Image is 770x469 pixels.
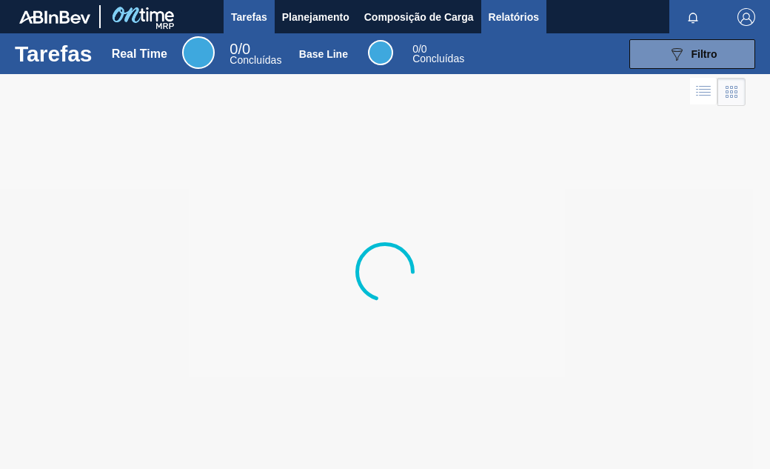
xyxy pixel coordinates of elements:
[629,39,755,69] button: Filtro
[230,41,250,57] span: / 0
[231,8,267,26] span: Tarefas
[230,54,281,66] span: Concluídas
[282,8,349,26] span: Planejamento
[412,43,426,55] span: / 0
[412,53,464,64] span: Concluídas
[692,48,717,60] span: Filtro
[737,8,755,26] img: Logout
[230,41,238,57] span: 0
[112,47,167,61] div: Real Time
[230,43,281,65] div: Real Time
[182,36,215,69] div: Real Time
[368,40,393,65] div: Base Line
[412,43,418,55] span: 0
[364,8,474,26] span: Composição de Carga
[15,45,93,62] h1: Tarefas
[299,48,348,60] div: Base Line
[19,10,90,24] img: TNhmsLtSVTkK8tSr43FrP2fwEKptu5GPRR3wAAAABJRU5ErkJggg==
[412,44,464,64] div: Base Line
[669,7,717,27] button: Notificações
[489,8,539,26] span: Relatórios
